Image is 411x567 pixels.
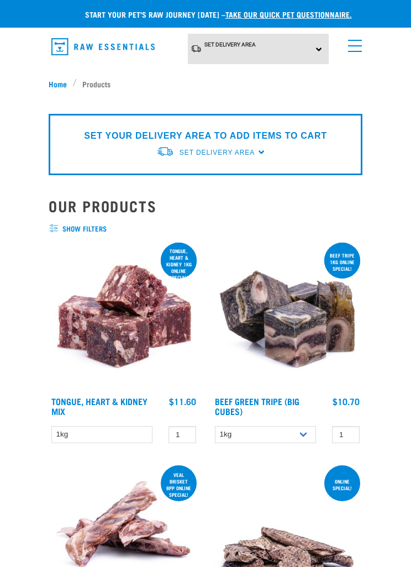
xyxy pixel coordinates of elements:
[49,78,73,90] a: Home
[49,240,199,391] img: 1167 Tongue Heart Kidney Mix 01
[324,473,360,496] div: ONLINE SPECIAL!
[49,223,362,234] span: show filters
[161,243,197,286] div: Tongue, Heart & Kidney 1kg online special!
[204,41,256,48] span: Set Delivery Area
[212,240,362,391] img: 1044 Green Tripe Beef
[49,197,362,214] h2: Our Products
[342,33,362,53] a: menu
[215,398,299,413] a: Beef Green Tripe (Big Cubes)
[84,129,326,143] p: SET YOUR DELIVERY AREA TO ADD ITEMS TO CART
[51,38,155,55] img: Raw Essentials Logo
[156,146,174,158] img: van-moving.png
[191,44,202,53] img: van-moving.png
[180,149,255,156] span: Set Delivery Area
[324,247,360,277] div: Beef tripe 1kg online special!
[51,398,147,413] a: Tongue, Heart & Kidney Mix
[333,396,360,406] div: $10.70
[49,78,67,90] span: Home
[49,78,362,90] nav: breadcrumbs
[332,426,360,443] input: 1
[225,12,352,16] a: take our quick pet questionnaire.
[161,466,197,503] div: Veal Brisket 8pp online special!
[168,426,196,443] input: 1
[169,396,196,406] div: $11.60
